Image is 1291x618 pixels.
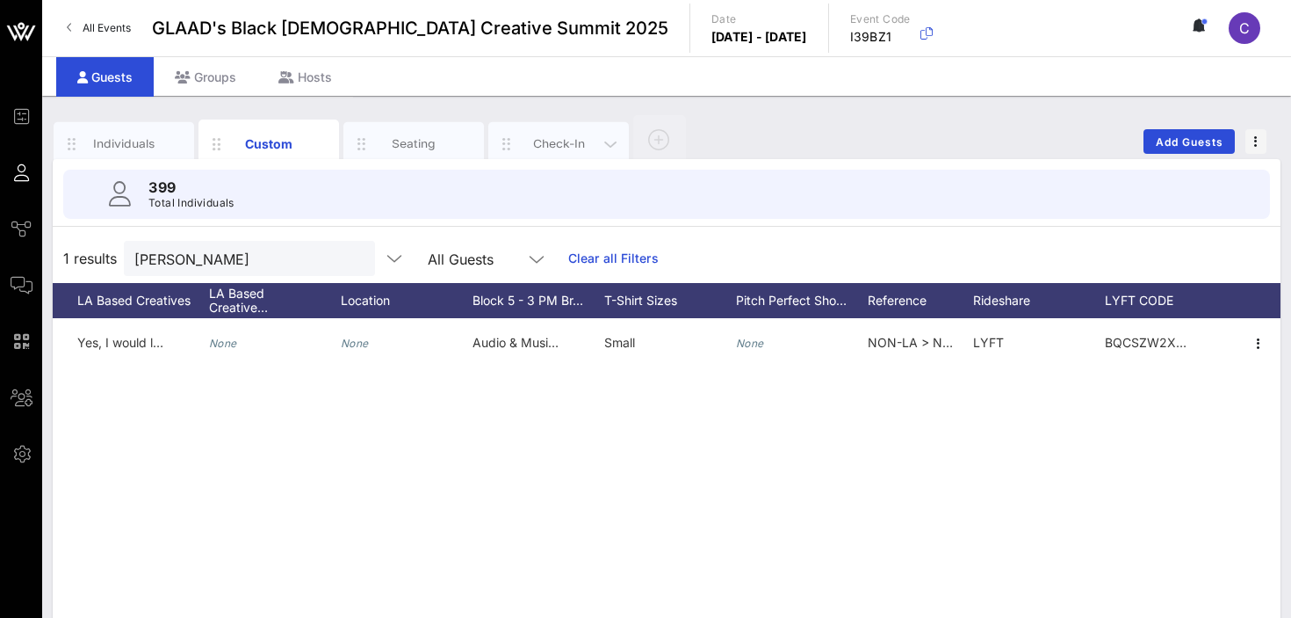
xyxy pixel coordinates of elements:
p: [DATE] - [DATE] [711,28,807,46]
span: Audio & Music Development > The Write Track: Verse & Vision [472,335,831,350]
a: All Events [56,14,141,42]
p: Total Individuals [148,194,234,212]
div: T-Shirt Sizes [604,283,736,318]
a: Clear all Filters [568,249,659,268]
div: Block 5 - 3 PM Br… [472,283,604,318]
div: All Guests [417,241,558,276]
div: C [1229,12,1260,44]
div: Custom [230,135,308,153]
span: Small [604,335,635,350]
i: None [341,337,369,350]
p: I39BZ1 [850,28,911,46]
p: Event Code [850,11,911,28]
div: Groups [154,57,257,97]
span: Yes, I would like to reserve a room ([DATE] - [DATE]). [77,335,383,350]
span: GLAAD's Black [DEMOGRAPHIC_DATA] Creative Summit 2025 [152,15,668,41]
div: All Guests [428,251,494,267]
div: Guests [56,57,154,97]
div: Seating [375,135,453,152]
span: Add Guests [1155,135,1224,149]
div: Individuals [85,135,163,152]
div: Pitch Perfect Sho… [736,283,868,318]
span: NON-LA > NON SCHOLARSHIP [868,335,1052,350]
span: 1 results [63,248,117,269]
button: Add Guests [1143,129,1235,154]
i: None [736,337,764,350]
span: All Events [83,21,131,34]
div: Location [341,283,472,318]
div: LA Based Creatives [77,283,209,318]
i: None [209,337,237,350]
div: Rideshare [973,283,1105,318]
div: LA Based Creative… [209,283,341,318]
p: 399 [148,177,234,198]
span: LYFT [973,335,1004,350]
span: BQCSZW2XW22L8N4D [1105,335,1245,350]
span: C [1239,19,1250,37]
div: LYFT CODE [1105,283,1237,318]
div: Check-In [520,135,598,152]
div: Hosts [257,57,353,97]
div: Reference [868,283,973,318]
p: Date [711,11,807,28]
